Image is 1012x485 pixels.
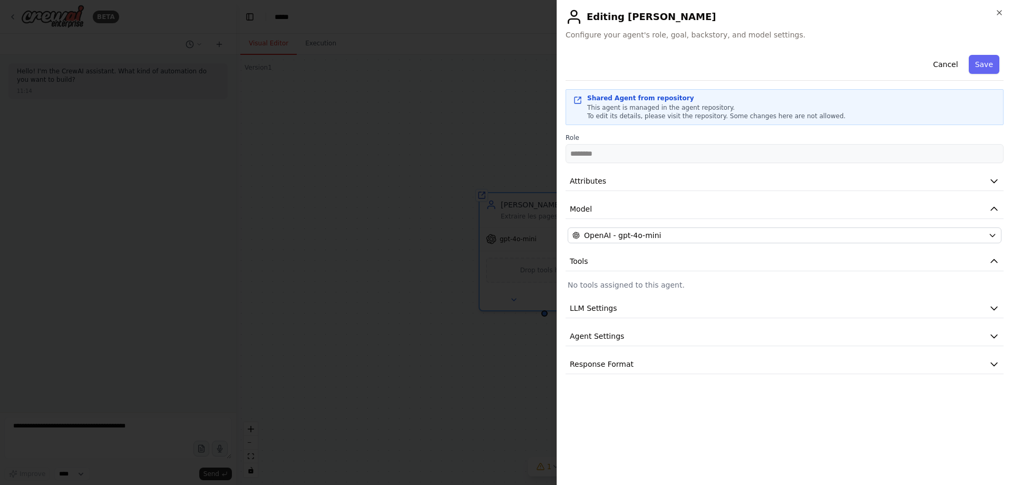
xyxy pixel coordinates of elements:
[587,112,845,120] span: To edit its details, please visit the repository. Some changes here are not allowed.
[566,30,1004,40] span: Configure your agent's role, goal, backstory, and model settings.
[927,55,964,74] button: Cancel
[570,204,592,214] span: Model
[566,355,1004,374] button: Response Format
[568,280,1001,290] p: No tools assigned to this agent.
[566,134,1004,142] label: Role
[566,252,1004,271] button: Tools
[566,327,1004,346] button: Agent Settings
[570,176,606,186] span: Attributes
[570,256,588,267] span: Tools
[584,230,661,241] span: OpenAI - gpt-4o-mini
[566,199,1004,219] button: Model
[587,104,735,111] span: This agent is managed in the agent repository.
[570,303,617,313] span: LLM Settings
[568,227,1001,243] button: OpenAI - gpt-4o-mini
[570,331,624,341] span: Agent Settings
[587,94,845,102] div: Shared Agent from repository
[566,299,1004,318] button: LLM Settings
[566,172,1004,191] button: Attributes
[969,55,999,74] button: Save
[566,8,1004,25] h2: Editing [PERSON_NAME]
[570,359,634,369] span: Response Format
